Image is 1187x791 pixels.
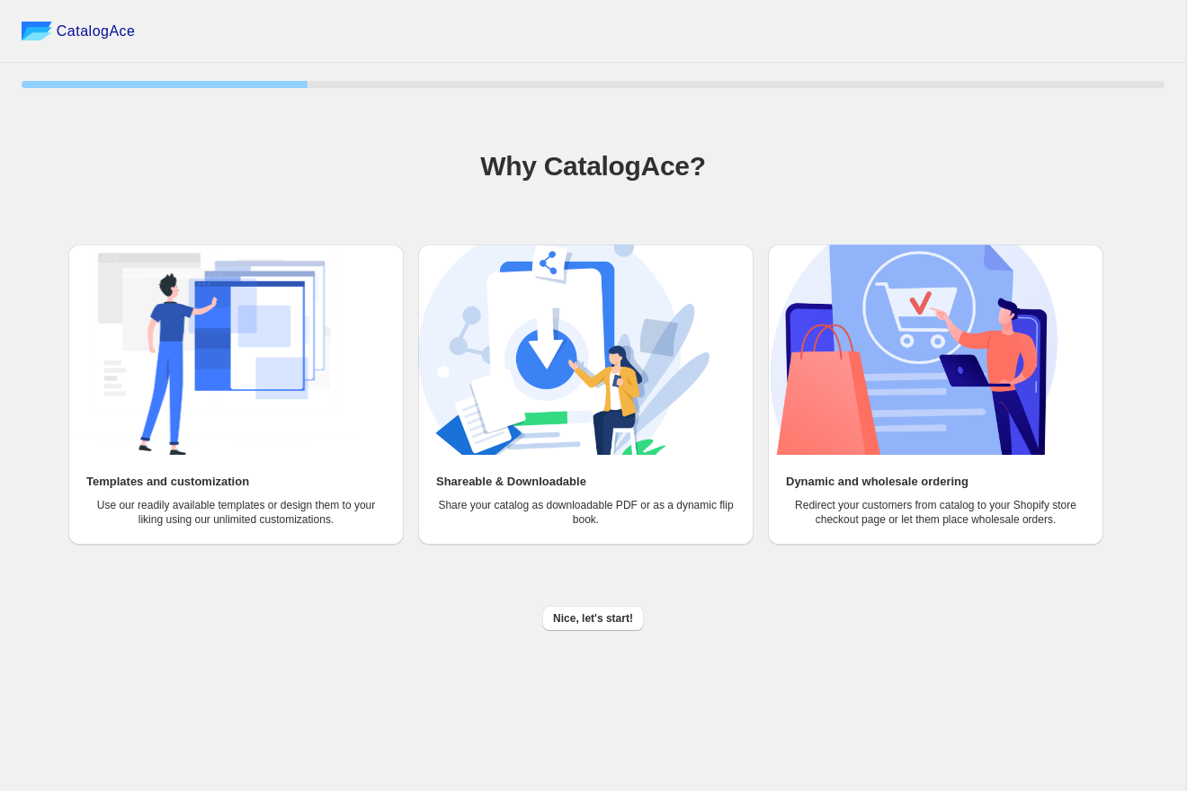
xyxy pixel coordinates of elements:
h2: Templates and customization [86,473,249,491]
img: Shareable & Downloadable [418,244,710,455]
button: Nice, let's start! [542,606,644,631]
img: Templates and customization [68,244,360,455]
h2: Shareable & Downloadable [436,473,586,491]
h1: Why CatalogAce? [22,148,1165,184]
span: CatalogAce [57,22,136,40]
h2: Dynamic and wholesale ordering [786,473,968,491]
p: Use our readily available templates or design them to your liking using our unlimited customizati... [86,498,386,527]
img: Dynamic and wholesale ordering [768,244,1059,455]
p: Redirect your customers from catalog to your Shopify store checkout page or let them place wholes... [786,498,1085,527]
span: Nice, let's start! [553,611,633,626]
img: catalog ace [22,22,52,40]
p: Share your catalog as downloadable PDF or as a dynamic flip book. [436,498,736,527]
